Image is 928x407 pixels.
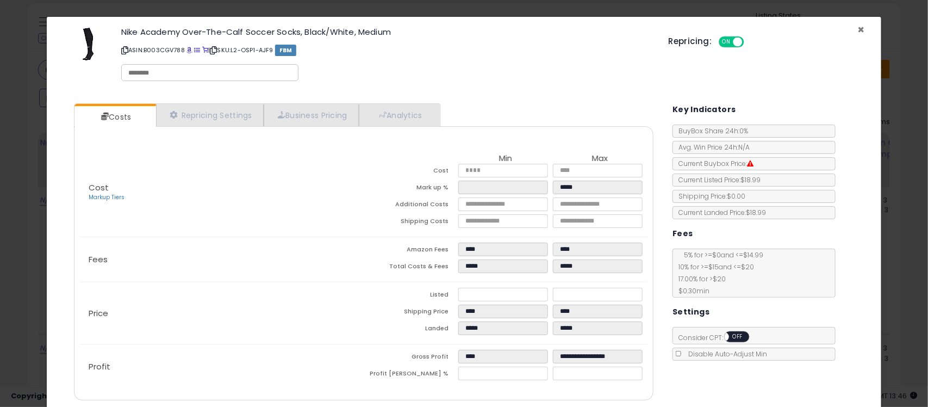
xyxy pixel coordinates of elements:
[364,305,458,322] td: Shipping Price
[364,260,458,276] td: Total Costs & Fees
[121,41,652,59] p: ASIN: B003CGV788 | SKU: L2-OSP1-AJF9
[195,46,201,54] a: All offer listings
[72,28,104,60] img: 318soqLkjFL._SL60_.jpg
[729,332,746,342] span: OFF
[673,208,766,217] span: Current Landed Price: $18.99
[683,349,767,359] span: Disable Auto-Adjust Min
[80,309,364,318] p: Price
[747,161,753,167] i: Suppressed Buy Box
[673,286,709,295] span: $0.30 min
[673,143,750,152] span: Avg. Win Price 24h: N/A
[673,192,745,201] span: Shipping Price: $0.00
[672,227,693,240] h5: Fees
[672,103,736,116] h5: Key Indicators
[673,126,748,135] span: BuyBox Share 24h: 0%
[156,104,264,126] a: Repricing Settings
[364,214,458,231] td: Shipping Costs
[458,154,553,164] th: Min
[364,243,458,260] td: Amazon Fees
[364,181,458,198] td: Mark up %
[364,350,458,367] td: Gross Profit
[364,198,458,214] td: Additional Costs
[275,45,297,56] span: FBM
[720,38,733,47] span: ON
[673,175,761,184] span: Current Listed Price: $18.99
[89,193,124,201] a: Markup Tiers
[264,104,359,126] a: Business Pricing
[673,159,753,168] span: Current Buybox Price:
[121,28,652,36] h3: Nike Academy Over-The-Calf Soccer Socks, Black/White, Medium
[364,367,458,384] td: Profit [PERSON_NAME] %
[202,46,208,54] a: Your listing only
[74,106,155,128] a: Costs
[553,154,647,164] th: Max
[80,362,364,371] p: Profit
[673,262,754,272] span: 10 % for >= $15 and <= $20
[673,274,726,283] span: 17.00 % for > $20
[673,333,764,342] span: Consider CPT:
[678,250,763,260] span: 5 % for >= $0 and <= $14.99
[186,46,192,54] a: BuyBox page
[742,38,759,47] span: OFF
[672,305,709,319] h5: Settings
[364,288,458,305] td: Listed
[80,255,364,264] p: Fees
[359,104,439,126] a: Analytics
[364,322,458,338] td: Landed
[80,183,364,202] p: Cost
[364,164,458,181] td: Cost
[858,22,865,38] span: ×
[669,37,712,46] h5: Repricing:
